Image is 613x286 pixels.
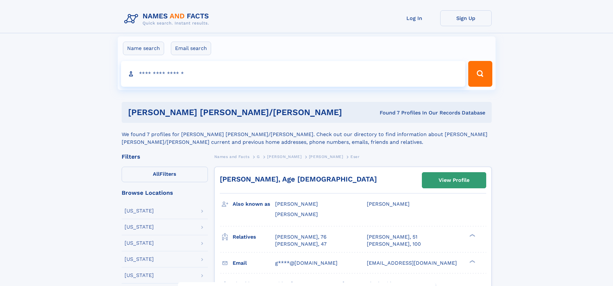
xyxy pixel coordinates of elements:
a: [PERSON_NAME], 47 [275,241,327,248]
div: [US_STATE] [125,257,154,262]
div: Browse Locations [122,190,208,196]
a: [PERSON_NAME], 51 [367,233,417,241]
a: [PERSON_NAME], 76 [275,233,327,241]
a: Sign Up [440,10,492,26]
div: [US_STATE] [125,273,154,278]
a: Names and Facts [214,153,250,161]
a: G [257,153,260,161]
a: [PERSON_NAME] [309,153,343,161]
div: [US_STATE] [125,241,154,246]
a: [PERSON_NAME] [267,153,302,161]
a: [PERSON_NAME], 100 [367,241,421,248]
span: [EMAIL_ADDRESS][DOMAIN_NAME] [367,260,457,266]
span: [PERSON_NAME] [367,201,410,207]
div: We found 7 profiles for [PERSON_NAME] [PERSON_NAME]/[PERSON_NAME]. Check out our directory to fin... [122,123,492,146]
div: ❯ [468,259,476,263]
img: Logo Names and Facts [122,10,214,28]
a: View Profile [422,173,486,188]
div: ❯ [468,233,476,237]
div: Found 7 Profiles In Our Records Database [361,109,485,116]
span: G [257,154,260,159]
span: [PERSON_NAME] [309,154,343,159]
h3: Also known as [233,199,275,210]
span: [PERSON_NAME] [275,211,318,217]
input: search input [121,61,466,87]
span: Eser [350,154,359,159]
button: Search Button [468,61,492,87]
label: Email search [171,42,211,55]
span: [PERSON_NAME] [275,201,318,207]
label: Filters [122,167,208,182]
h3: Email [233,258,275,269]
h1: [PERSON_NAME] [PERSON_NAME]/[PERSON_NAME] [128,108,361,116]
a: Log In [389,10,440,26]
div: View Profile [439,173,469,188]
div: Filters [122,154,208,160]
div: [US_STATE] [125,208,154,213]
span: [PERSON_NAME] [267,154,302,159]
span: All [153,171,160,177]
h3: Relatives [233,232,275,242]
a: [PERSON_NAME], Age [DEMOGRAPHIC_DATA] [220,175,377,183]
div: [US_STATE] [125,224,154,230]
label: Name search [123,42,164,55]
